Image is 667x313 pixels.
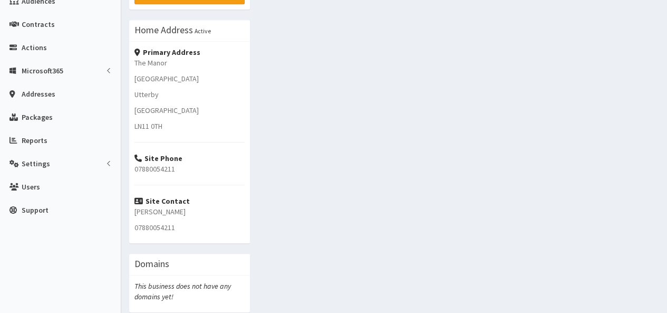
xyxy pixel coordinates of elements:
[134,222,245,233] p: 07880054211
[22,66,63,75] span: Microsoft365
[22,182,40,192] span: Users
[22,112,53,122] span: Packages
[134,206,245,217] p: [PERSON_NAME]
[134,25,193,35] h3: Home Address
[134,58,245,68] p: The Manor
[134,196,190,206] strong: Site Contact
[134,48,200,57] strong: Primary Address
[195,27,211,35] small: Active
[134,105,245,116] p: [GEOGRAPHIC_DATA]
[134,259,169,269] h3: Domains
[22,20,55,29] span: Contracts
[22,159,50,168] span: Settings
[134,281,231,301] i: This business does not have any domains yet!
[134,89,245,100] p: Utterby
[22,205,49,215] span: Support
[134,164,245,174] p: 07880054211
[22,136,47,145] span: Reports
[134,154,182,163] strong: Site Phone
[134,73,245,84] p: [GEOGRAPHIC_DATA]
[134,121,245,131] p: LN11 0TH
[22,43,47,52] span: Actions
[22,89,55,99] span: Addresses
